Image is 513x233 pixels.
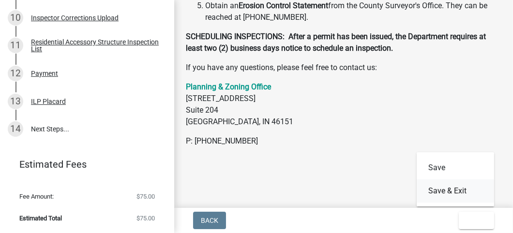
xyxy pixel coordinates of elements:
div: 10 [8,10,23,26]
div: Payment [31,70,58,77]
button: Back [193,212,226,229]
button: Exit [459,212,494,229]
strong: Erosion Control Statement [239,1,328,10]
span: Fee Amount: [19,193,54,200]
span: $75.00 [136,193,155,200]
div: 14 [8,121,23,137]
div: ILP Placard [31,98,66,105]
a: Planning & Zoning Office [186,82,271,91]
div: 11 [8,38,23,53]
button: Save & Exit [417,179,494,203]
div: Residential Accessory Structure Inspection List [31,39,159,52]
p: P: [PHONE_NUMBER] [186,135,501,147]
span: Exit [467,217,481,224]
p: If you have any questions, please feel free to contact us: [186,62,501,73]
button: Save [417,156,494,179]
p: [STREET_ADDRESS] Suite 204 [GEOGRAPHIC_DATA], IN 46151 [186,81,501,128]
span: Back [201,217,218,224]
span: $75.00 [136,215,155,221]
div: Inspector Corrections Upload [31,15,119,21]
div: 13 [8,94,23,109]
div: Exit [417,152,494,206]
div: 12 [8,66,23,81]
span: Estimated Total [19,215,62,221]
strong: SCHEDULING INSPECTIONS: After a permit has been issued, the Department requires at least two (2) ... [186,32,486,53]
a: Estimated Fees [8,155,159,174]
